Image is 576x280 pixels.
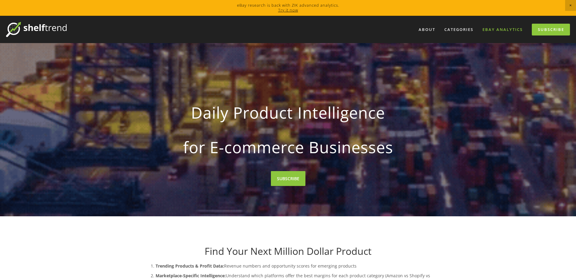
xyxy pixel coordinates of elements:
[156,273,226,278] strong: Marketplace-Specific Intelligence:
[271,171,305,186] a: SUBSCRIBE
[143,245,433,257] h1: Find Your Next Million Dollar Product
[440,25,477,35] div: Categories
[415,25,439,35] a: About
[156,262,433,270] p: Revenue numbers and opportunity scores for emerging products
[153,98,423,127] strong: Daily Product Intelligence
[532,24,570,35] a: Subscribe
[156,263,224,269] strong: Trending Products & Profit Data:
[278,7,298,13] a: Try it now
[153,133,423,161] strong: for E-commerce Businesses
[6,22,67,37] img: ShelfTrend
[479,25,527,35] a: eBay Analytics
